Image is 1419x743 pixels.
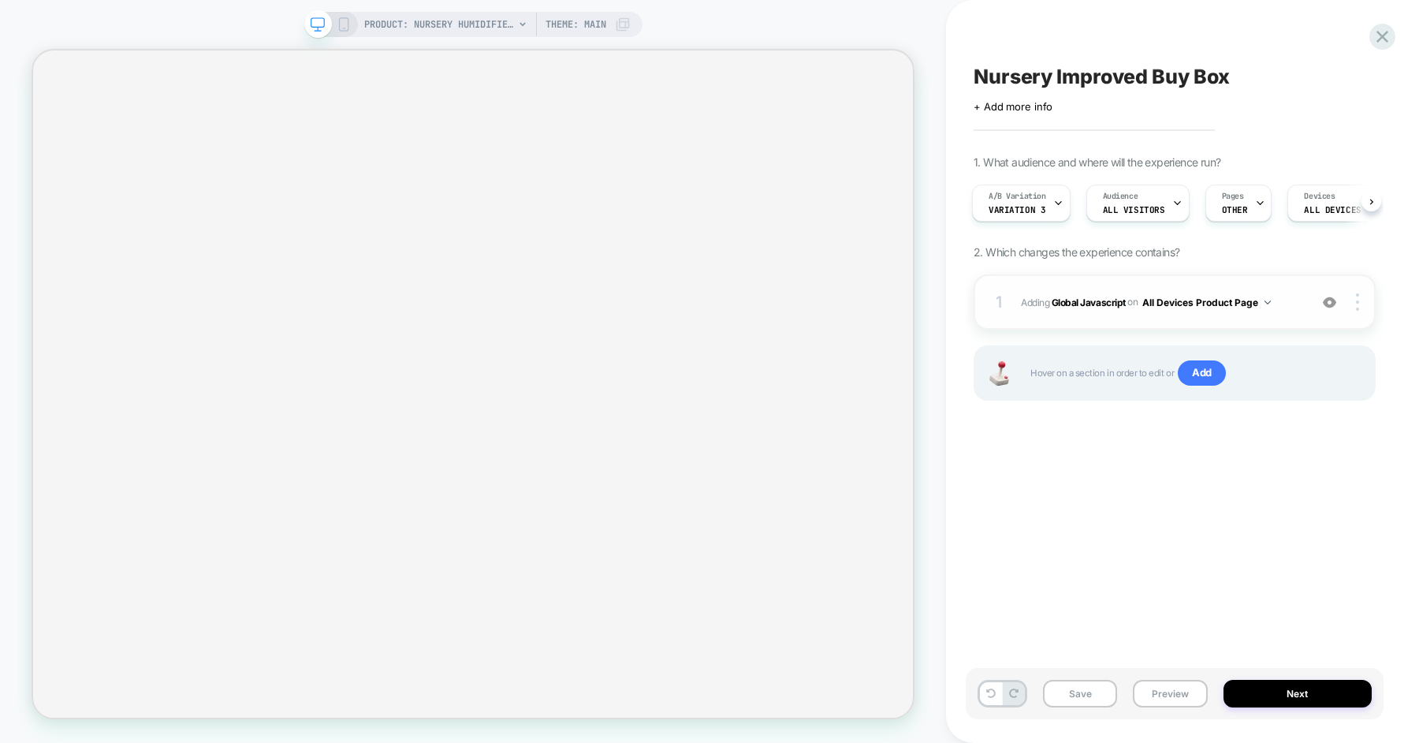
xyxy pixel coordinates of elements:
img: close [1356,293,1359,311]
span: A/B Variation [989,191,1046,202]
span: OTHER [1222,204,1248,215]
span: 1. What audience and where will the experience run? [974,155,1220,169]
button: Save [1043,680,1117,708]
span: Devices [1304,191,1335,202]
img: crossed eye [1323,296,1336,309]
button: Next [1223,680,1372,708]
span: ALL DEVICES [1304,204,1361,215]
button: Preview [1133,680,1207,708]
b: Global Javascript [1052,296,1126,308]
span: Variation 3 [989,204,1045,215]
span: Theme: MAIN [546,12,606,37]
img: Joystick [983,361,1015,386]
span: Add [1178,360,1226,386]
span: Audience [1103,191,1138,202]
button: All Devices Product Page [1142,293,1271,312]
div: 1 [991,288,1007,316]
img: down arrow [1264,301,1271,304]
span: Hover on a section in order to edit or [1030,360,1358,386]
span: 2. Which changes the experience contains? [974,245,1179,259]
span: + Add more info [974,100,1052,113]
span: on [1127,293,1138,311]
span: All Visitors [1103,204,1165,215]
span: PRODUCT: Nursery Humidifier 2.0 [little dreams by canopy] [364,12,514,37]
span: Adding [1021,293,1301,312]
span: Pages [1222,191,1244,202]
span: Nursery Improved Buy Box [974,65,1230,88]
